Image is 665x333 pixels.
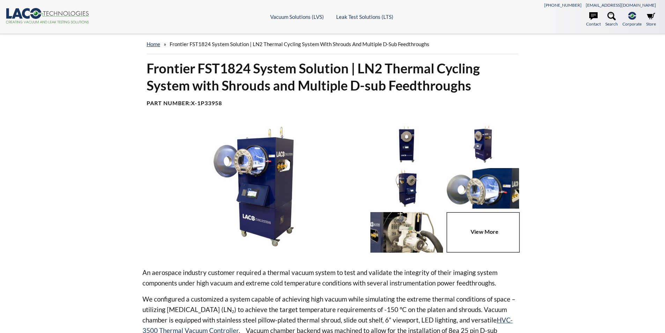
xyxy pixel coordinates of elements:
[336,14,393,20] a: Leak Test Solutions (LTS)
[142,124,365,249] img: Cylindrical TVAC System with Thermal Shrouds and Sliding Shelf, angled view, chamber open
[191,100,222,106] b: X-1P33958
[622,21,642,27] span: Corporate
[147,41,160,47] a: home
[270,14,324,20] a: Vacuum Solutions (LVS)
[147,34,519,54] div: »
[232,309,234,314] sub: 2
[544,2,582,8] a: [PHONE_NUMBER]
[142,267,523,288] p: An aerospace industry customer required a thermal vacuum system to test and validate the integrit...
[646,12,656,27] a: Store
[586,12,601,27] a: Contact
[446,168,519,209] img: Cylindrical TVAC System with Thermal Shrouds and Sliding Shelf, angled view, chamber close-up
[370,124,443,164] img: Custom Solution | Standard Cylindrical TVAC with LN2 Shrouds to -150° C, front view
[370,168,443,209] img: Custom Solution | Standard Cylindrical TVAC with LN2 Shrouds to -150° C, angled view
[586,2,656,8] a: [EMAIL_ADDRESS][DOMAIN_NAME]
[370,212,443,253] img: Custom Feedthrough Bulkhead, rear chamber view, close-up
[147,60,519,94] h1: Frontier FST1824 System Solution | LN2 Thermal Cycling System with Shrouds and Multiple D-sub Fee...
[446,124,519,164] img: Custom Solution | Standard Cylindrical TVAC with LN2 Shrouds to -150° C, angled view
[170,41,429,47] span: Frontier FST1824 System Solution | LN2 Thermal Cycling System with Shrouds and Multiple D-sub Fee...
[605,12,618,27] a: Search
[147,100,519,107] h4: Part Number:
